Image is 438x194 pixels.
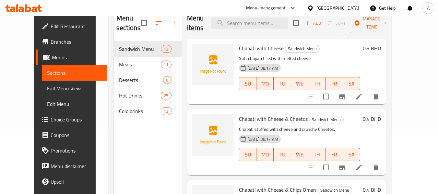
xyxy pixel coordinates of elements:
[239,148,256,161] button: SU
[350,13,393,33] button: Manage items
[161,45,171,53] div: items
[319,90,333,103] span: Select to update
[36,34,107,50] a: Branches
[51,178,102,186] span: Upsell
[161,107,171,115] div: items
[47,85,102,92] span: Full Menu View
[256,77,274,90] button: MO
[119,92,161,99] span: Hot Drinks
[239,77,256,90] button: SU
[368,89,384,104] button: delete
[116,13,141,33] h2: Menu sections
[114,103,182,119] div: Cold drinks13
[346,79,358,88] span: SA
[51,116,102,123] span: Choice Groups
[308,77,326,90] button: TH
[274,77,291,90] button: TU
[256,148,274,161] button: MO
[36,158,107,174] a: Menu disclaimer
[119,45,161,53] span: Sandwich Menu
[36,127,107,143] a: Coupons
[328,150,340,159] span: FR
[245,65,281,71] span: [DATE] 08:17 AM
[246,4,286,12] div: Menu-management
[192,114,234,156] img: Chapati with Cheese & Cheetos
[291,77,308,90] button: WE
[294,150,306,159] span: WE
[36,112,107,127] a: Choice Groups
[242,150,254,159] span: SU
[36,143,107,158] a: Promotions
[114,41,182,57] div: Sandwich Menu12
[294,79,306,88] span: WE
[311,79,323,88] span: TH
[51,162,102,170] span: Menu disclaimer
[161,108,171,114] span: 13
[309,116,343,123] span: Sandwich Menu
[276,150,288,159] span: TU
[245,136,281,142] span: [DATE] 08:17 AM
[42,81,107,96] a: Full Menu View
[274,148,291,161] button: TU
[114,57,182,72] div: Meals11
[211,17,288,29] input: search
[192,44,234,85] img: Chapati with Cheese
[47,69,102,77] span: Sections
[355,93,363,100] a: Edit menu item
[355,15,388,31] span: Manage items
[36,18,107,34] a: Edit Restaurant
[119,76,163,84] span: Desserts
[303,18,324,28] span: Add item
[319,161,333,174] span: Select to update
[42,96,107,112] a: Edit Menu
[114,72,182,88] div: Desserts6
[239,125,360,133] p: Chapati stuffed with cheese and crunchy Cheetos.
[368,160,384,175] button: delete
[51,131,102,139] span: Coupons
[52,53,102,61] span: Menus
[334,89,350,104] button: Branch-specific-item
[242,79,254,88] span: SU
[119,107,161,115] span: Cold drinks
[303,18,324,28] button: Add
[119,61,161,68] span: Meals
[326,77,343,90] button: FR
[51,22,102,30] span: Edit Restaurant
[51,38,102,46] span: Branches
[334,160,350,175] button: Branch-specific-item
[239,43,284,53] span: Chapati with Cheese
[36,50,107,65] a: Menus
[308,148,326,161] button: TH
[343,77,360,90] button: SA
[326,148,343,161] button: FR
[318,187,352,194] span: Sandwich Menu
[114,88,182,103] div: Hot Drinks25
[304,19,322,27] span: Add
[151,15,166,31] span: Sort sections
[363,114,381,123] h6: 0.4 BHD
[239,114,308,124] span: Chapati with Cheese & Cheetos
[309,116,344,123] div: Sandwich Menu
[259,150,271,159] span: MO
[137,16,151,30] span: Select all sections
[276,79,288,88] span: TU
[166,15,182,31] button: Add section
[328,79,340,88] span: FR
[316,5,359,12] div: [GEOGRAPHIC_DATA]
[47,100,102,108] span: Edit Menu
[285,45,320,53] div: Sandwich Menu
[259,79,271,88] span: MO
[42,65,107,81] a: Sections
[363,44,381,53] h6: 0.3 BHD
[161,61,171,68] div: items
[51,147,102,154] span: Promotions
[355,164,363,171] a: Edit menu item
[161,92,171,99] div: items
[163,77,171,83] span: 6
[239,54,360,63] p: Soft chapati filled with melted cheese.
